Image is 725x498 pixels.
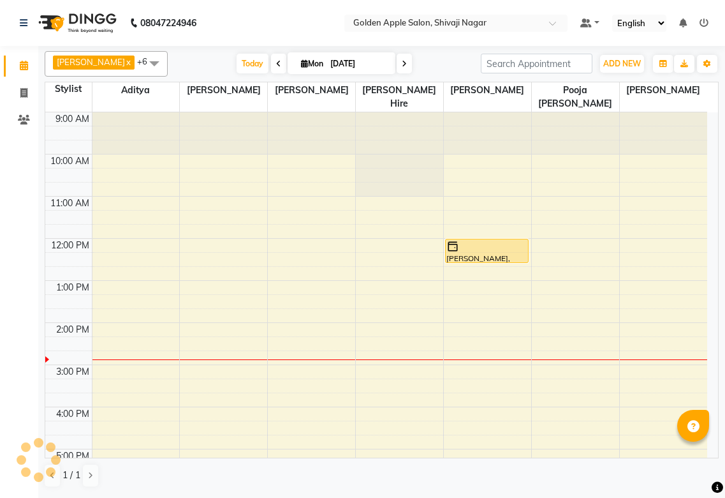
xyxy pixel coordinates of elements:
div: 10:00 AM [48,155,92,168]
img: logo [33,5,120,41]
div: 1:00 PM [54,281,92,294]
span: [PERSON_NAME] [57,57,125,67]
span: Today [237,54,268,73]
div: Stylist [45,82,92,96]
div: 2:00 PM [54,323,92,336]
span: [PERSON_NAME] [620,82,707,98]
input: Search Appointment [481,54,592,73]
div: 5:00 PM [54,449,92,463]
div: 11:00 AM [48,197,92,210]
div: 3:00 PM [54,365,92,379]
span: 1 / 1 [62,469,80,482]
span: ADD NEW [603,59,641,68]
input: 2025-09-01 [326,54,390,73]
span: [PERSON_NAME] Hire [356,82,443,112]
div: 9:00 AM [53,112,92,126]
span: [PERSON_NAME] [268,82,355,98]
button: ADD NEW [600,55,644,73]
div: [PERSON_NAME], TK01, 12:00 PM-12:35 PM, Rica hand wax [446,239,528,262]
span: [PERSON_NAME] [444,82,531,98]
span: Aditya [92,82,180,98]
div: 4:00 PM [54,407,92,421]
div: 12:00 PM [48,239,92,252]
span: [PERSON_NAME] [180,82,267,98]
span: +6 [137,56,157,66]
a: x [125,57,131,67]
b: 08047224946 [140,5,196,41]
span: pooja [PERSON_NAME] [532,82,619,112]
span: Mon [298,59,326,68]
